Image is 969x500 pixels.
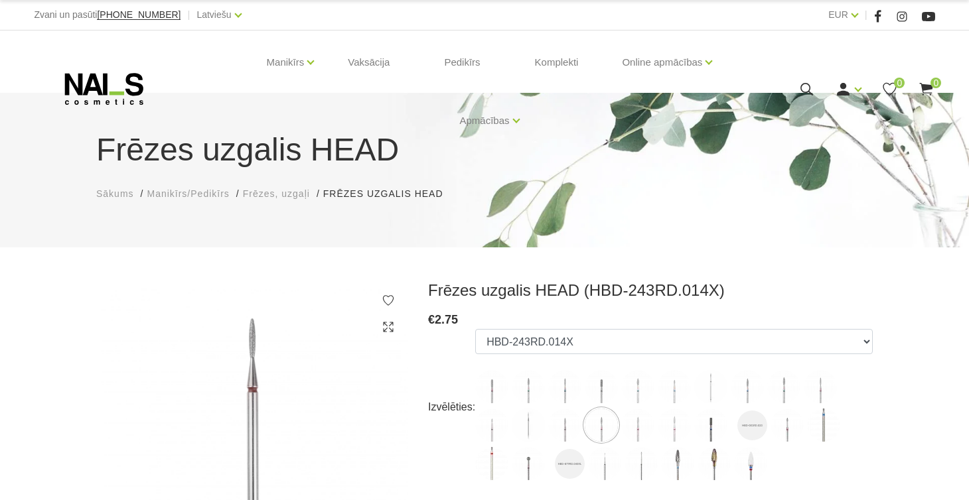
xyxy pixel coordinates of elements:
img: ... [658,408,691,442]
a: Frēzes, uzgaļi [243,187,310,201]
a: Vaksācija [337,31,400,94]
img: ... [658,370,691,403]
a: Sākums [96,187,134,201]
img: ... [661,447,694,480]
img: ... [621,370,654,403]
img: ... [548,408,581,442]
div: Zvani un pasūti [35,7,181,23]
img: ... [588,447,621,480]
h3: Frēzes uzgalis HEAD (HBD-243RD.014X) [428,281,873,300]
img: ... [475,447,508,480]
span: 2.75 [435,313,458,326]
span: 0 [894,78,905,88]
span: [PHONE_NUMBER] [97,9,181,20]
a: Apmācības [459,94,509,147]
img: Frēzes uzgalis HEAD (HBD-879RD.040XL) [555,449,585,479]
a: Komplekti [524,31,589,94]
a: Pedikīrs [433,31,490,94]
img: ... [734,447,767,480]
a: Latviešu [196,7,231,23]
img: ... [771,408,804,442]
img: ... [694,408,727,442]
img: ... [621,408,654,442]
span: Frēzes, uzgaļi [243,188,310,199]
img: ... [731,370,764,403]
span: € [428,313,435,326]
span: 0 [931,78,941,88]
div: Izvēlēties: [428,397,475,418]
img: ... [512,408,545,442]
img: ... [512,370,545,403]
img: ... [807,408,840,442]
img: ... [475,370,508,403]
a: EUR [828,7,848,23]
img: Frēzes uzgalis HEAD (HBD-001RD.023) [737,410,767,440]
img: ... [698,447,731,480]
img: ... [767,370,800,403]
img: ... [585,408,618,442]
li: Frēzes uzgalis HEAD [323,187,457,201]
img: ... [585,370,618,403]
img: ... [804,370,837,403]
a: Manikīrs [267,36,305,89]
a: 0 [918,81,934,97]
a: Manikīrs/Pedikīrs [147,187,229,201]
img: ... [625,447,658,480]
a: 0 [881,81,898,97]
span: Manikīrs/Pedikīrs [147,188,229,199]
a: [PHONE_NUMBER] [97,10,181,20]
img: ... [512,447,545,480]
img: ... [694,370,727,403]
span: | [187,7,190,23]
a: Online apmācības [622,36,702,89]
span: Sākums [96,188,134,199]
img: ... [475,408,508,442]
span: | [865,7,867,23]
img: ... [548,370,581,403]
